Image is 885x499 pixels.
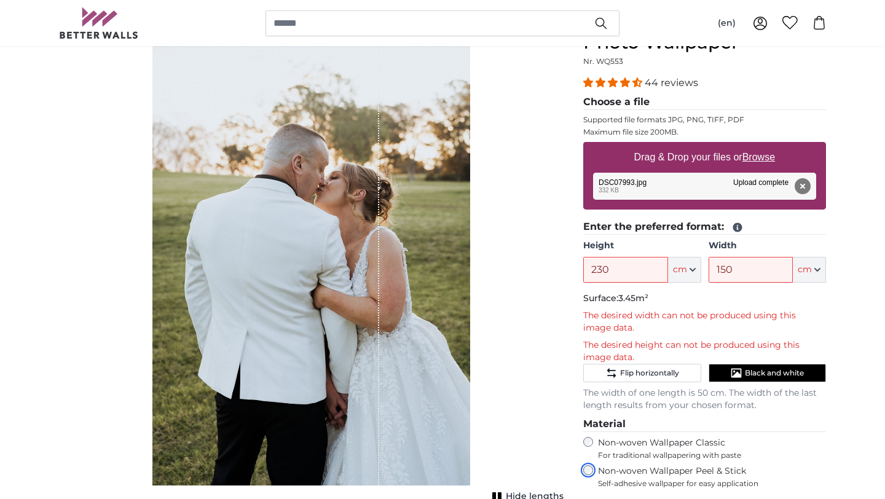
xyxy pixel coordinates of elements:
[583,310,826,334] p: The desired width can not be produced using this image data.
[583,95,826,110] legend: Choose a file
[598,437,826,460] label: Non-woven Wallpaper Classic
[598,450,826,460] span: For traditional wallpapering with paste
[583,240,701,252] label: Height
[620,368,679,378] span: Flip horizontally
[742,152,775,162] u: Browse
[709,240,826,252] label: Width
[583,115,826,125] p: Supported file formats JPG, PNG, TIFF, PDF
[583,387,826,412] p: The width of one length is 50 cm. The width of the last length results from your chosen format.
[709,364,826,382] button: Black and white
[629,145,780,170] label: Drag & Drop your files or
[583,57,623,66] span: Nr. WQ553
[618,293,648,304] span: 3.45m²
[708,12,745,34] button: (en)
[583,293,826,305] p: Surface:
[645,77,698,88] span: 44 reviews
[745,368,804,378] span: Black and white
[583,364,701,382] button: Flip horizontally
[598,465,826,489] label: Non-woven Wallpaper Peel & Stick
[798,264,812,276] span: cm
[583,417,826,432] legend: Material
[583,77,645,88] span: 4.34 stars
[598,479,826,489] span: Self-adhesive wallpaper for easy application
[583,127,826,137] p: Maximum file size 200MB.
[583,219,826,235] legend: Enter the preferred format:
[668,257,701,283] button: cm
[793,257,826,283] button: cm
[673,264,687,276] span: cm
[583,339,826,364] p: The desired height can not be produced using this image data.
[59,7,139,39] img: Betterwalls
